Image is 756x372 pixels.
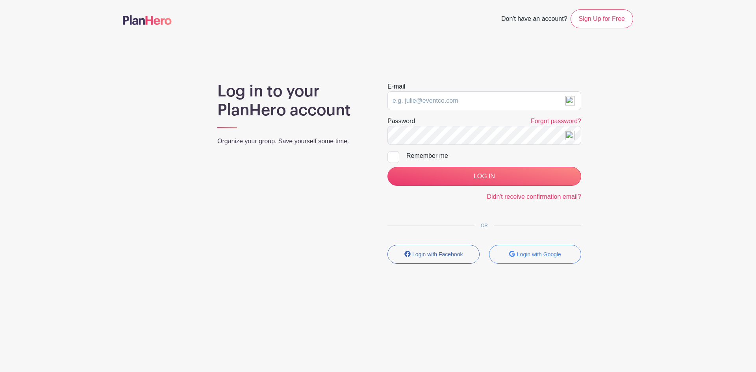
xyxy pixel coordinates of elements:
[406,151,581,161] div: Remember me
[387,82,405,91] label: E-mail
[387,91,581,110] input: e.g. julie@eventco.com
[387,245,480,264] button: Login with Facebook
[571,9,633,28] a: Sign Up for Free
[217,137,369,146] p: Organize your group. Save yourself some time.
[474,223,494,228] span: OR
[387,117,415,126] label: Password
[412,251,463,257] small: Login with Facebook
[501,11,567,28] span: Don't have an account?
[217,82,369,120] h1: Log in to your PlanHero account
[123,15,172,25] img: logo-507f7623f17ff9eddc593b1ce0a138ce2505c220e1c5a4e2b4648c50719b7d32.svg
[489,245,581,264] button: Login with Google
[517,251,561,257] small: Login with Google
[531,118,581,124] a: Forgot password?
[487,193,581,200] a: Didn't receive confirmation email?
[565,131,575,140] img: npw-badge-icon-locked.svg
[387,167,581,186] input: LOG IN
[565,96,575,105] img: npw-badge-icon-locked.svg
